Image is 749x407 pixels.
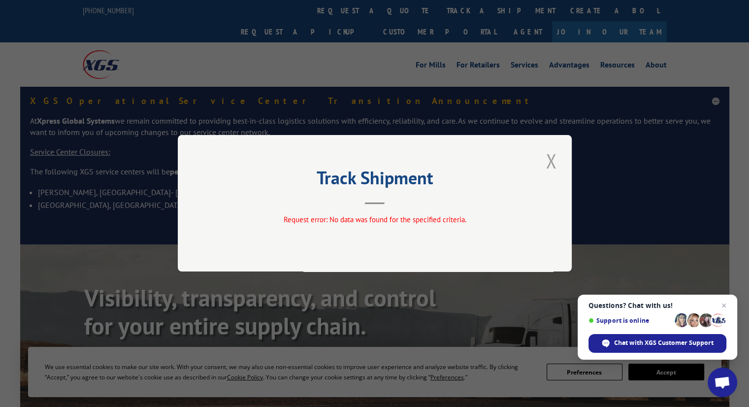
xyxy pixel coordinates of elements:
[283,215,466,225] span: Request error: No data was found for the specified criteria.
[614,339,714,347] span: Chat with XGS Customer Support
[227,171,522,190] h2: Track Shipment
[708,368,737,397] a: Open chat
[588,302,726,309] span: Questions? Chat with us!
[588,334,726,353] span: Chat with XGS Customer Support
[543,147,559,174] button: Close modal
[588,317,671,324] span: Support is online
